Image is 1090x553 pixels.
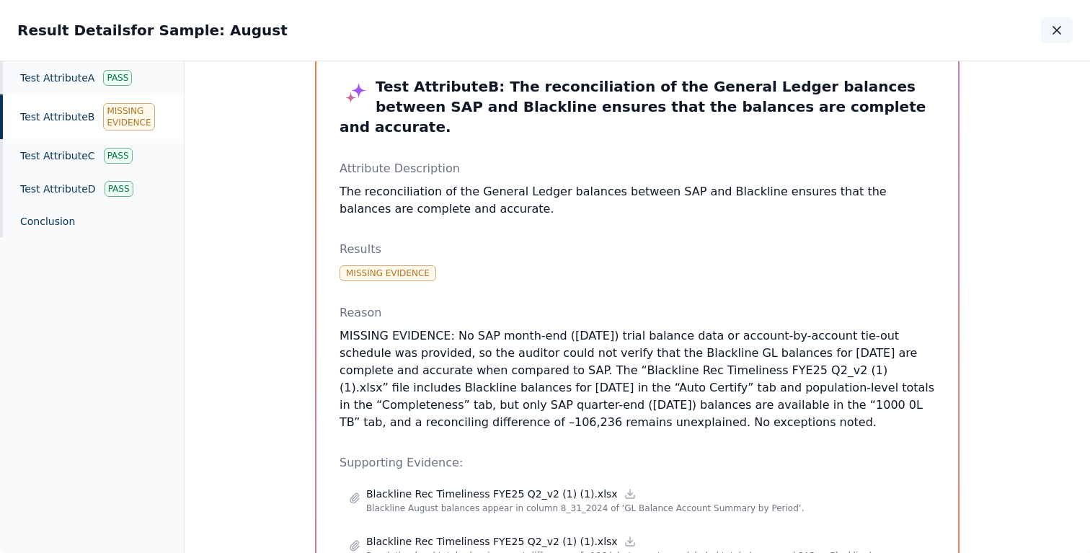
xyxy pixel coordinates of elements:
p: Blackline Rec Timeliness FYE25 Q2_v2 (1) (1).xlsx [366,487,618,501]
a: Download file [624,535,637,548]
a: Download file [624,487,637,500]
p: Reason [340,304,935,322]
p: The reconciliation of the General Ledger balances between SAP and Blackline ensures that the bala... [340,183,935,218]
h3: Test Attribute B : The reconciliation of the General Ledger balances between SAP and Blackline en... [340,76,935,137]
div: Pass [103,70,132,86]
p: Blackline Rec Timeliness FYE25 Q2_v2 (1) (1).xlsx [366,534,618,549]
p: Attribute Description [340,160,935,177]
p: Blackline August balances appear in column 8_31_2024 of ‘GL Balance Account Summary by Period’. [366,501,926,516]
p: Supporting Evidence: [340,454,935,472]
div: Missing Evidence [103,103,154,130]
div: Missing Evidence [340,265,436,281]
h2: Result Details for Sample: August [17,20,288,40]
div: Pass [104,148,133,164]
p: Results [340,241,935,258]
div: Pass [105,181,133,197]
p: MISSING EVIDENCE: No SAP month-end ([DATE]) trial balance data or account-by-account tie-out sche... [340,327,935,431]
